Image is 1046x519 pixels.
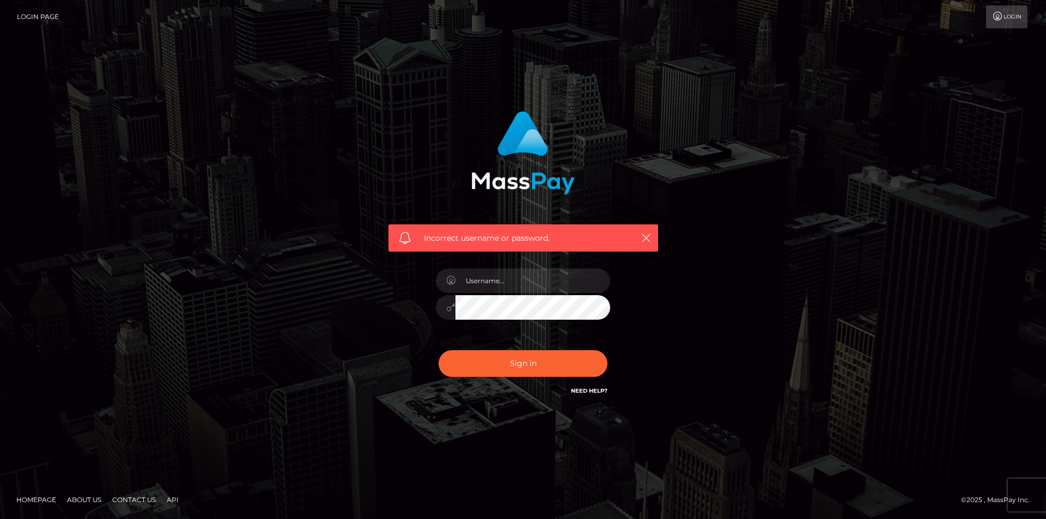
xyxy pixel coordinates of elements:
[63,491,106,508] a: About Us
[961,494,1038,506] div: © 2025 , MassPay Inc.
[108,491,160,508] a: Contact Us
[17,5,59,28] a: Login Page
[986,5,1027,28] a: Login
[439,350,607,377] button: Sign in
[455,268,610,293] input: Username...
[12,491,60,508] a: Homepage
[162,491,183,508] a: API
[424,233,623,244] span: Incorrect username or password.
[471,111,575,194] img: MassPay Login
[571,387,607,394] a: Need Help?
